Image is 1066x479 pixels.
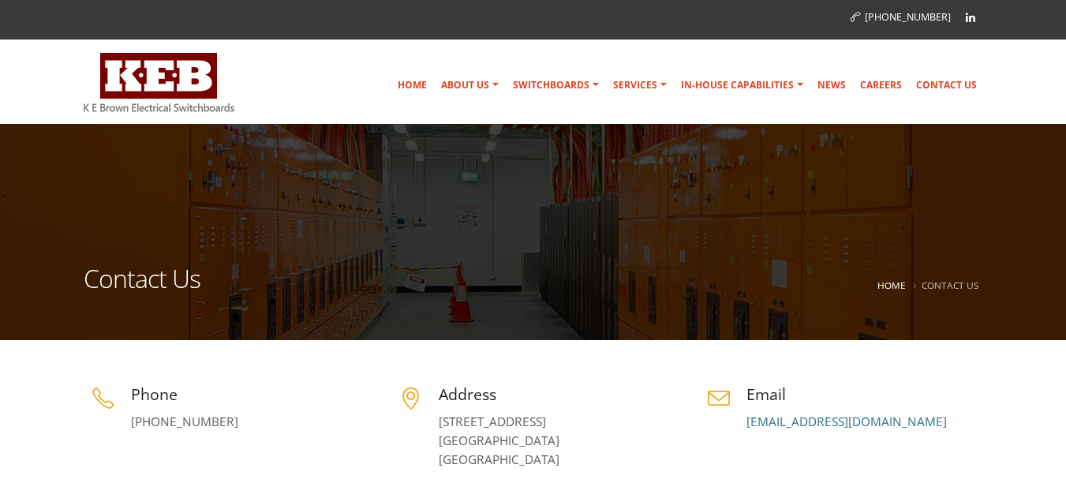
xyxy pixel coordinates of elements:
[811,69,852,101] a: News
[131,414,238,430] a: [PHONE_NUMBER]
[435,69,505,101] a: About Us
[131,384,368,405] h4: Phone
[746,414,947,430] a: [EMAIL_ADDRESS][DOMAIN_NAME]
[959,6,982,29] a: Linkedin
[675,69,810,101] a: In-house Capabilities
[507,69,605,101] a: Switchboards
[910,69,983,101] a: Contact Us
[851,10,951,24] a: [PHONE_NUMBER]
[84,266,200,311] h1: Contact Us
[391,69,433,101] a: Home
[854,69,908,101] a: Careers
[909,275,979,295] li: Contact Us
[84,53,234,112] img: K E Brown Electrical Switchboards
[746,384,983,405] h4: Email
[439,384,675,405] h4: Address
[877,279,906,291] a: Home
[439,414,559,468] a: [STREET_ADDRESS][GEOGRAPHIC_DATA][GEOGRAPHIC_DATA]
[607,69,673,101] a: Services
